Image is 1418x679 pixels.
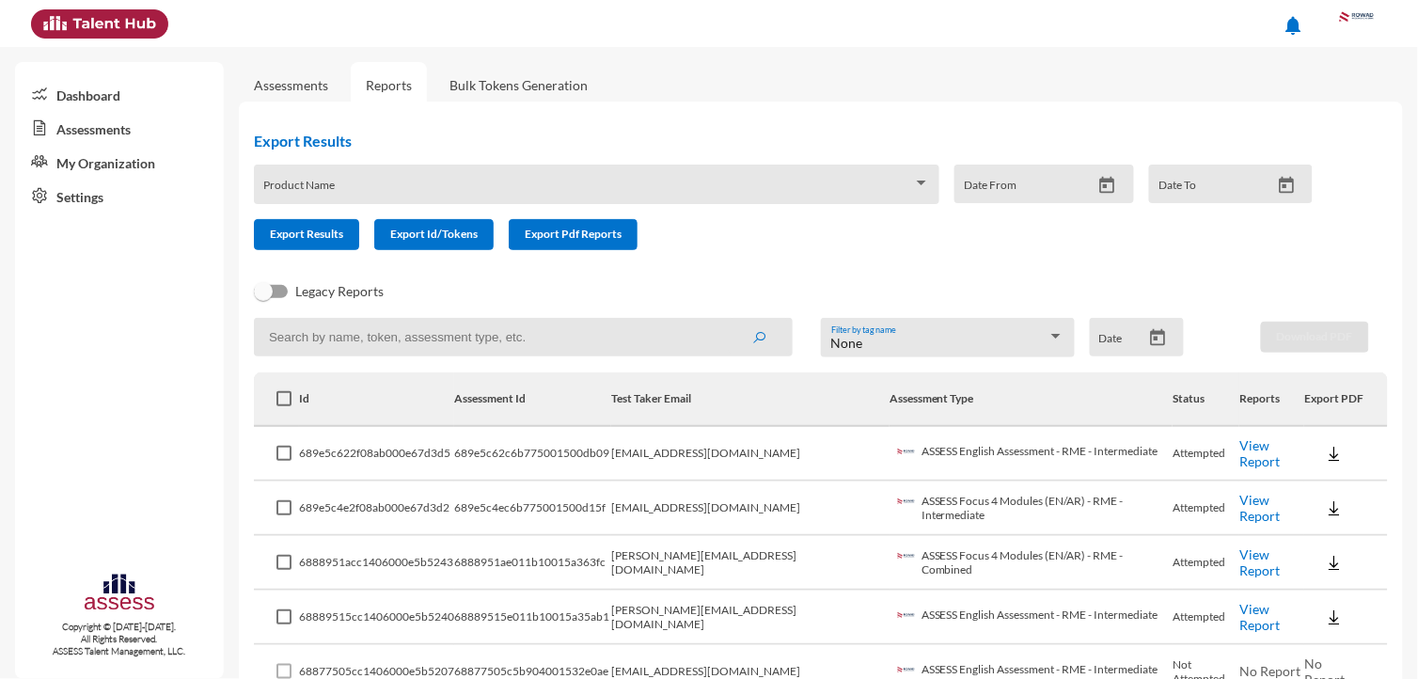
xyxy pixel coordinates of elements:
a: Dashboard [15,77,224,111]
button: Open calendar [1270,176,1303,196]
td: 689e5c4e2f08ab000e67d3d2 [299,482,454,536]
span: None [831,335,863,351]
img: assesscompany-logo.png [83,572,156,617]
button: Export Id/Tokens [374,219,494,250]
span: Export Id/Tokens [390,227,478,241]
th: Test Taker Email [611,372,890,427]
button: Open calendar [1091,176,1124,196]
th: Assessment Type [890,372,1174,427]
th: Assessment Id [454,372,611,427]
a: View Report [1239,546,1280,578]
span: Legacy Reports [295,280,384,303]
span: Download PDF [1277,329,1353,343]
td: ASSESS English Assessment - RME - Intermediate [890,427,1174,482]
td: 68889515e011b10015a35ab1 [454,591,611,645]
td: Attempted [1173,482,1239,536]
a: Assessments [254,77,328,93]
td: 68889515cc1406000e5b5240 [299,591,454,645]
a: Bulk Tokens Generation [434,62,603,108]
td: ASSESS Focus 4 Modules (EN/AR) - RME - Combined [890,536,1174,591]
button: Download PDF [1261,322,1369,353]
th: Id [299,372,454,427]
td: ASSESS Focus 4 Modules (EN/AR) - RME - Intermediate [890,482,1174,536]
td: ASSESS English Assessment - RME - Intermediate [890,591,1174,645]
a: My Organization [15,145,224,179]
a: Reports [351,62,427,108]
td: 689e5c4ec6b775001500d15f [454,482,611,536]
a: View Report [1239,601,1280,633]
a: Settings [15,179,224,213]
button: Open calendar [1142,328,1174,348]
p: Copyright © [DATE]-[DATE]. All Rights Reserved. ASSESS Talent Management, LLC. [15,621,224,657]
th: Reports [1239,372,1304,427]
td: 689e5c62c6b775001500db09 [454,427,611,482]
td: 6888951acc1406000e5b5243 [299,536,454,591]
input: Search by name, token, assessment type, etc. [254,318,793,356]
td: Attempted [1173,427,1239,482]
span: Export Pdf Reports [525,227,622,241]
th: Export PDF [1304,372,1388,427]
td: 689e5c622f08ab000e67d3d5 [299,427,454,482]
h2: Export Results [254,132,1328,150]
th: Status [1173,372,1239,427]
td: Attempted [1173,536,1239,591]
td: Attempted [1173,591,1239,645]
a: Assessments [15,111,224,145]
td: [EMAIL_ADDRESS][DOMAIN_NAME] [611,427,890,482]
td: [EMAIL_ADDRESS][DOMAIN_NAME] [611,482,890,536]
td: [PERSON_NAME][EMAIL_ADDRESS][DOMAIN_NAME] [611,536,890,591]
td: [PERSON_NAME][EMAIL_ADDRESS][DOMAIN_NAME] [611,591,890,645]
span: Export Results [270,227,343,241]
a: View Report [1239,437,1280,469]
button: Export Results [254,219,359,250]
a: View Report [1239,492,1280,524]
span: No Report [1239,663,1300,679]
button: Export Pdf Reports [509,219,638,250]
mat-icon: notifications [1283,14,1305,37]
td: 6888951ae011b10015a363fc [454,536,611,591]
